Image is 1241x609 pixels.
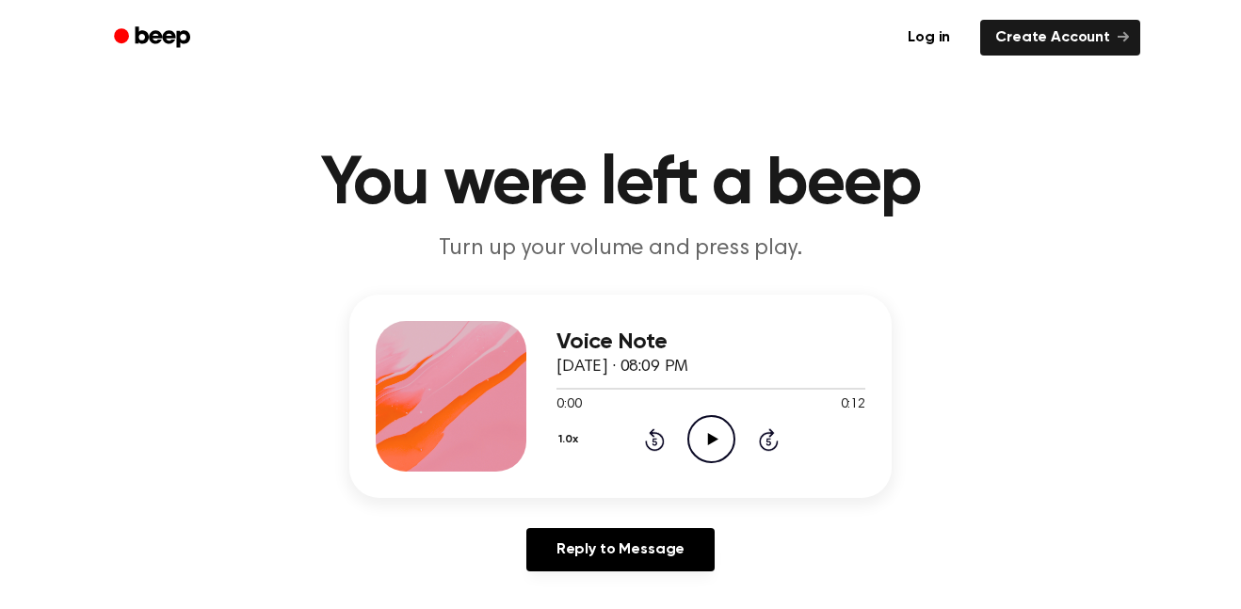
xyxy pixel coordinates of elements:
a: Beep [101,20,207,56]
a: Log in [889,16,969,59]
a: Reply to Message [526,528,715,571]
p: Turn up your volume and press play. [259,233,982,264]
a: Create Account [980,20,1140,56]
span: [DATE] · 08:09 PM [556,359,688,376]
button: 1.0x [556,424,585,456]
h1: You were left a beep [138,151,1103,218]
span: 0:00 [556,395,581,415]
h3: Voice Note [556,329,865,355]
span: 0:12 [841,395,865,415]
